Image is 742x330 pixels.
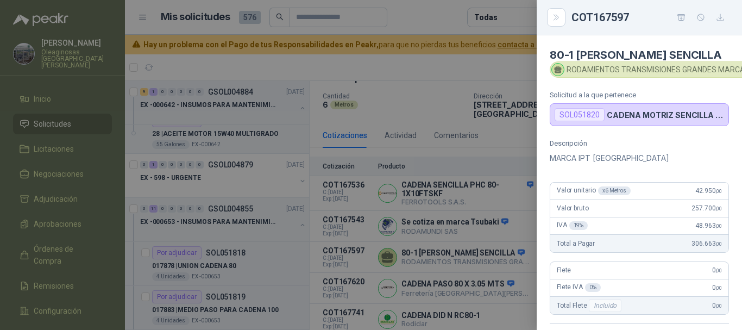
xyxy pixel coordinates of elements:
[712,266,722,274] span: 0
[557,240,595,247] span: Total a Pagar
[585,283,601,292] div: 0 %
[691,240,722,247] span: 306.663
[691,204,722,212] span: 257.700
[550,91,729,99] p: Solicitud a la que pertenece
[695,187,722,195] span: 42.950
[557,204,588,212] span: Valor bruto
[550,152,729,165] p: MARCA IPT [GEOGRAPHIC_DATA]
[598,186,631,195] div: x 6 Metros
[695,222,722,229] span: 48.963
[550,11,563,24] button: Close
[550,48,729,61] h4: 80-1 [PERSON_NAME] SENCILLA
[589,299,621,312] div: Incluido
[550,139,729,147] p: Descripción
[715,223,722,229] span: ,00
[607,110,724,120] p: CADENA MOTRIZ SENCILLA PASO 80
[557,283,601,292] span: Flete IVA
[715,303,722,309] span: ,00
[569,221,588,230] div: 19 %
[715,267,722,273] span: ,00
[712,284,722,291] span: 0
[557,266,571,274] span: Flete
[557,186,631,195] span: Valor unitario
[571,9,729,26] div: COT167597
[715,285,722,291] span: ,00
[715,206,722,211] span: ,00
[557,221,588,230] span: IVA
[712,302,722,309] span: 0
[555,108,605,121] div: SOL051820
[557,299,624,312] span: Total Flete
[715,241,722,247] span: ,00
[715,188,722,194] span: ,00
